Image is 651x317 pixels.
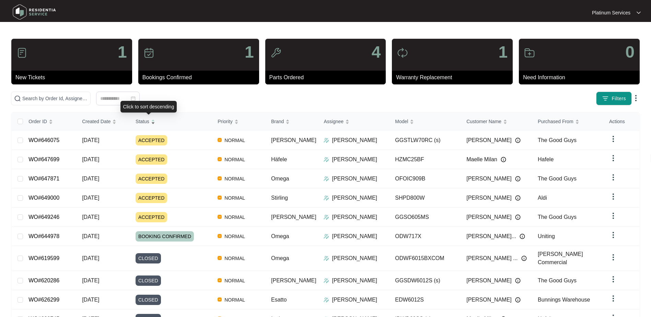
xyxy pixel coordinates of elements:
img: Assigner Icon [324,157,329,162]
span: NORMAL [222,296,248,304]
img: Info icon [521,256,527,261]
img: Vercel Logo [218,278,222,282]
p: [PERSON_NAME] [332,155,377,164]
span: CLOSED [136,275,161,286]
th: Order ID [23,113,77,131]
img: icon [397,47,408,58]
p: 4 [372,44,381,60]
img: Vercel Logo [218,157,222,161]
th: Brand [266,113,318,131]
td: ODWF6015BXCOM [390,246,461,271]
span: [PERSON_NAME] [271,137,316,143]
span: [DATE] [82,195,99,201]
span: [PERSON_NAME] [271,214,316,220]
td: ODW717X [390,227,461,246]
span: [DATE] [82,214,99,220]
a: WO#647871 [28,176,59,181]
img: Assigner Icon [324,234,329,239]
span: ACCEPTED [136,135,167,145]
a: WO#626299 [28,297,59,303]
span: Priority [218,118,233,125]
p: Warranty Replacement [396,73,513,82]
p: 1 [498,44,508,60]
span: [PERSON_NAME] [466,175,512,183]
img: Info icon [515,176,521,181]
span: The Good Guys [538,176,577,181]
span: ACCEPTED [136,193,167,203]
span: [DATE] [82,278,99,283]
p: 1 [118,44,127,60]
p: Platinum Services [592,9,630,16]
span: NORMAL [222,277,248,285]
th: Created Date [77,113,130,131]
img: Vercel Logo [218,196,222,200]
img: Assigner Icon [324,176,329,181]
img: icon [143,47,154,58]
span: Created Date [82,118,111,125]
span: [PERSON_NAME] [466,296,512,304]
a: WO#619599 [28,255,59,261]
td: GGSTLW70RC (s) [390,131,461,150]
span: [DATE] [82,137,99,143]
span: NORMAL [222,194,248,202]
td: GGSDW6012S (s) [390,271,461,290]
span: NORMAL [222,155,248,164]
th: Model [390,113,461,131]
img: Assigner Icon [324,138,329,143]
a: WO#649246 [28,214,59,220]
span: Hafele [538,156,554,162]
th: Customer Name [461,113,532,131]
span: Bunnings Warehouse [538,297,590,303]
span: Purchased From [538,118,573,125]
img: filter icon [602,95,609,102]
img: Info icon [515,214,521,220]
img: Assigner Icon [324,256,329,261]
span: NORMAL [222,175,248,183]
span: [DATE] [82,156,99,162]
img: Vercel Logo [218,138,222,142]
div: Click to sort descending [120,101,177,113]
span: [DATE] [82,255,99,261]
td: EDW6012S [390,290,461,309]
span: Maelle Milan [466,155,497,164]
img: icon [16,47,27,58]
img: Assigner Icon [324,195,329,201]
img: Vercel Logo [218,234,222,238]
span: CLOSED [136,253,161,263]
img: dropdown arrow [609,275,617,283]
img: dropdown arrow [609,154,617,162]
span: BOOKING CONFIRMED [136,231,194,242]
span: The Good Guys [538,278,577,283]
p: [PERSON_NAME] [332,136,377,144]
span: [PERSON_NAME] [466,194,512,202]
span: [DATE] [82,233,99,239]
img: dropdown arrow [632,94,640,102]
span: NORMAL [222,254,248,262]
span: NORMAL [222,213,248,221]
th: Actions [604,113,639,131]
span: [PERSON_NAME] ... [466,254,518,262]
span: Stirling [271,195,288,201]
th: Priority [212,113,266,131]
img: dropdown arrow [609,212,617,220]
img: Info icon [515,138,521,143]
th: Assignee [318,113,390,131]
span: Order ID [28,118,47,125]
p: Bookings Confirmed [142,73,259,82]
span: ACCEPTED [136,212,167,222]
a: WO#620286 [28,278,59,283]
th: Purchased From [532,113,604,131]
a: WO#649000 [28,195,59,201]
img: dropdown arrow [609,253,617,261]
p: [PERSON_NAME] [332,296,377,304]
span: [PERSON_NAME] Commercial [538,251,583,265]
span: Assignee [324,118,344,125]
p: [PERSON_NAME] [332,194,377,202]
span: Uniting [538,233,555,239]
img: dropdown arrow [609,294,617,303]
img: Info icon [515,195,521,201]
span: ACCEPTED [136,154,167,165]
p: [PERSON_NAME] [332,232,377,240]
button: filter iconFilters [596,92,632,105]
span: Customer Name [466,118,501,125]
